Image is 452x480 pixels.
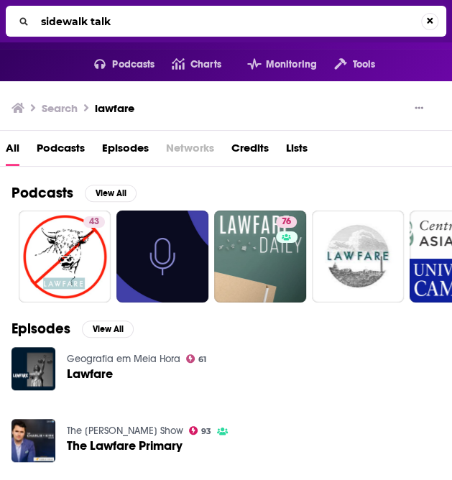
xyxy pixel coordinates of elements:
a: Credits [231,137,269,166]
img: The Lawfare Primary [11,419,55,463]
a: 61 [186,354,207,363]
a: 43 [19,211,111,303]
a: Geografia em Meia Hora [67,353,180,365]
button: open menu [77,53,155,76]
a: EpisodesView All [11,320,134,338]
span: Charts [190,55,221,75]
button: open menu [317,53,375,76]
button: View All [85,185,137,202]
h2: Podcasts [11,184,73,202]
button: Show More Button [409,101,429,116]
a: 93 [189,426,212,435]
span: 61 [198,356,206,363]
span: Podcasts [112,55,154,75]
a: Podcasts [37,137,85,166]
button: View All [82,320,134,338]
div: Search... [6,6,446,37]
input: Search... [35,10,421,33]
a: All [6,137,19,166]
a: Lawfare [67,368,113,380]
a: Lists [286,137,308,166]
h3: lawfare [95,101,134,115]
button: open menu [230,53,317,76]
a: 43 [83,216,105,228]
a: PodcastsView All [11,184,137,202]
a: Episodes [102,137,149,166]
img: Lawfare [11,347,55,391]
span: Networks [166,137,214,166]
a: The Charlie Kirk Show [67,425,183,437]
h2: Episodes [11,320,70,338]
h3: Search [42,101,78,115]
span: Monitoring [266,55,317,75]
span: 43 [89,215,99,229]
a: The Lawfare Primary [67,440,183,452]
a: Charts [154,53,221,76]
a: 76 [214,211,306,303]
span: Tools [352,55,375,75]
a: 76 [276,216,297,228]
span: 76 [282,215,291,229]
span: 93 [201,428,211,435]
